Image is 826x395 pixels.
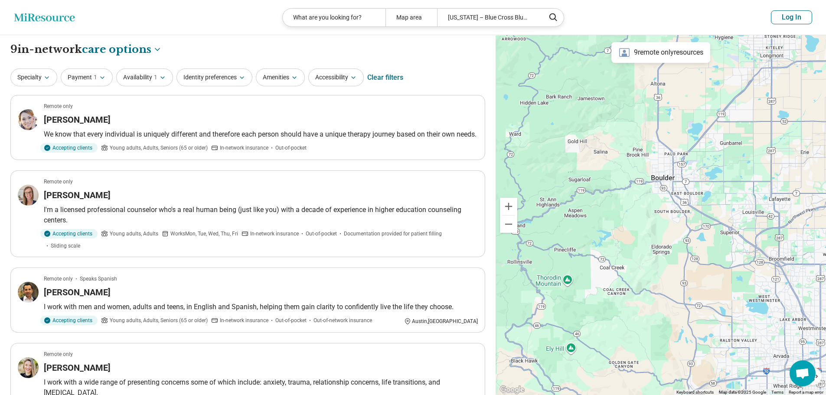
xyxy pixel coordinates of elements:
[61,69,113,86] button: Payment1
[44,205,478,225] p: I'm a licensed professional counselor who's a real human being (just like you) with a decade of e...
[44,362,111,374] h3: [PERSON_NAME]
[437,9,540,26] div: [US_STATE] – Blue Cross Blue Shield
[719,390,766,395] span: Map data ©2025 Google
[110,317,208,324] span: Young adults, Adults, Seniors (65 or older)
[385,9,437,26] div: Map area
[500,215,517,233] button: Zoom out
[771,10,812,24] button: Log In
[44,275,73,283] p: Remote only
[44,178,73,186] p: Remote only
[110,230,158,238] span: Young adults, Adults
[771,390,784,395] a: Terms (opens in new tab)
[44,102,73,110] p: Remote only
[344,230,442,238] span: Documentation provided for patient filling
[500,198,517,215] button: Zoom in
[404,317,478,325] div: Austin , [GEOGRAPHIC_DATA]
[40,143,98,153] div: Accepting clients
[306,230,337,238] span: Out-of-pocket
[789,390,823,395] a: Report a map error
[94,73,97,82] span: 1
[283,9,385,26] div: What are you looking for?
[220,144,268,152] span: In-network insurance
[308,69,364,86] button: Accessibility
[220,317,268,324] span: In-network insurance
[367,67,403,88] div: Clear filters
[10,42,162,57] h1: 9 in-network
[611,42,710,63] div: 9 remote only resources
[790,360,816,386] div: Open chat
[82,42,151,57] span: care options
[110,144,208,152] span: Young adults, Adults, Seniors (65 or older)
[44,286,111,298] h3: [PERSON_NAME]
[80,275,117,283] span: Speaks Spanish
[40,229,98,238] div: Accepting clients
[313,317,372,324] span: Out-of-network insurance
[154,73,157,82] span: 1
[170,230,238,238] span: Works Mon, Tue, Wed, Thu, Fri
[44,189,111,201] h3: [PERSON_NAME]
[176,69,252,86] button: Identity preferences
[44,350,73,358] p: Remote only
[51,242,80,250] span: Sliding scale
[275,317,307,324] span: Out-of-pocket
[82,42,162,57] button: Care options
[10,69,57,86] button: Specialty
[116,69,173,86] button: Availability1
[44,129,478,140] p: We know that every individual is uniquely different and therefore each person should have a uniqu...
[44,302,478,312] p: I work with men and women, adults and teens, in English and Spanish, helping them gain clarity to...
[250,230,299,238] span: In-network insurance
[44,114,111,126] h3: [PERSON_NAME]
[256,69,305,86] button: Amenities
[275,144,307,152] span: Out-of-pocket
[40,316,98,325] div: Accepting clients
